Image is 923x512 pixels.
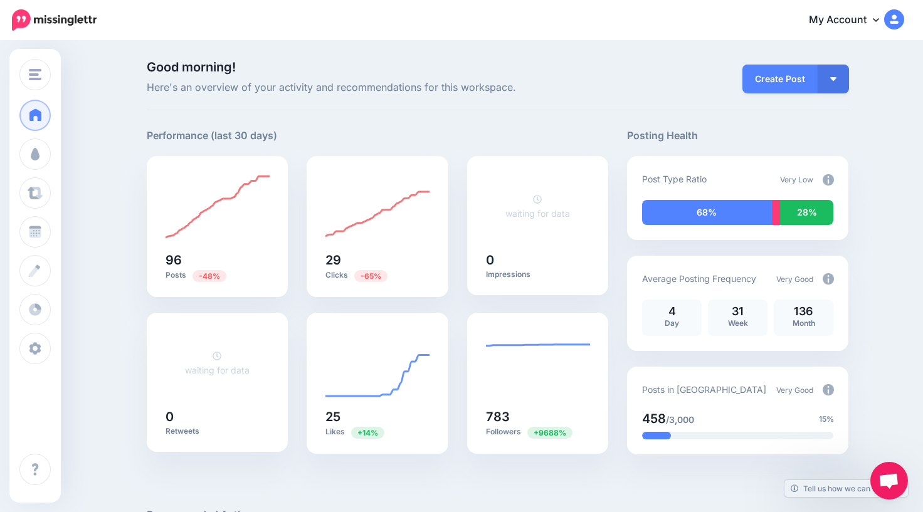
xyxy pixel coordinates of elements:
a: Tell us how we can improve [784,480,908,497]
span: Very Good [776,274,813,284]
span: Month [793,318,815,328]
a: My Account [796,5,904,36]
span: Previous period: 8 [527,427,572,439]
span: Previous period: 183 [193,270,226,282]
h5: 0 [166,410,270,423]
div: Open chat [870,462,908,499]
h5: Posting Health [627,128,848,144]
a: Create Post [742,65,818,93]
img: arrow-down-white.png [830,77,836,81]
a: waiting for data [505,194,570,219]
span: /3,000 [666,414,694,425]
span: Very Low [780,175,813,184]
h5: 25 [325,410,430,423]
span: Week [728,318,748,328]
div: 68% of your posts in the last 30 days have been from Drip Campaigns [642,200,772,225]
p: Post Type Ratio [642,172,707,186]
p: Posts in [GEOGRAPHIC_DATA] [642,382,766,397]
div: 4% of your posts in the last 30 days have been from Curated content [772,200,780,225]
p: 31 [714,306,761,317]
h5: 29 [325,254,430,266]
p: Impressions [486,269,590,280]
h5: Performance (last 30 days) [147,128,277,144]
img: Missinglettr [12,9,97,31]
span: Good morning! [147,60,236,75]
span: Previous period: 84 [354,270,388,282]
p: Retweets [166,426,270,436]
span: Very Good [776,385,813,395]
img: info-circle-grey.png [823,273,834,285]
img: info-circle-grey.png [823,384,834,395]
div: 28% of your posts in the last 30 days were manually created (i.e. were not from Drip Campaigns or... [780,200,833,225]
h5: 783 [486,410,590,423]
p: Likes [325,426,430,438]
img: menu.png [29,69,41,80]
a: waiting for data [185,350,250,375]
span: 15% [819,413,834,426]
span: 458 [642,411,666,426]
h5: 96 [166,254,270,266]
img: info-circle-grey.png [823,174,834,185]
p: Average Posting Frequency [642,271,756,286]
p: 4 [648,306,695,317]
span: Here's an overview of your activity and recommendations for this workspace. [147,80,609,96]
h5: 0 [486,254,590,266]
div: 15% of your posts in the last 30 days have been from Drip Campaigns [642,432,671,439]
p: Clicks [325,269,430,281]
span: Day [665,318,679,328]
p: Followers [486,426,590,438]
span: Previous period: 22 [351,427,384,439]
p: 136 [780,306,827,317]
p: Posts [166,269,270,281]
